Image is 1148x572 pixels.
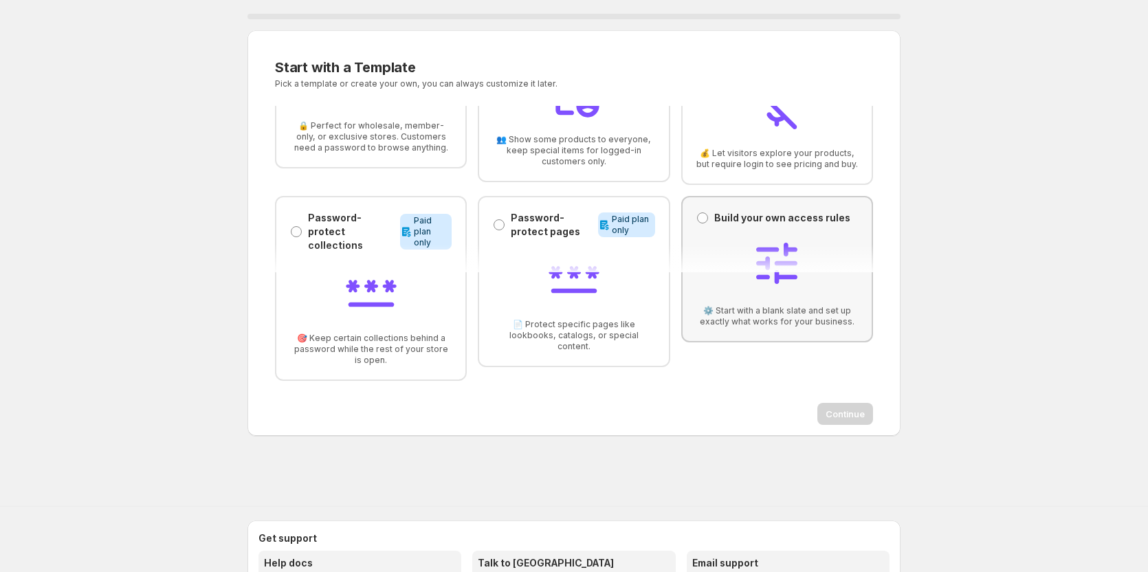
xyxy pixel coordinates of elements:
span: 🎯 Keep certain collections behind a password while the rest of your store is open. [290,333,452,366]
p: Password-protect pages [511,211,593,239]
p: Build your own access rules [714,211,850,225]
span: 📄 Protect specific pages like lookbooks, catalogs, or special content. [493,319,654,352]
p: Password-protect collections [308,211,395,252]
span: 🔒 Perfect for wholesale, member-only, or exclusive stores. Customers need a password to browse an... [290,120,452,153]
span: ⚙️ Start with a blank slate and set up exactly what works for your business. [696,305,858,327]
h3: Help docs [264,556,456,570]
h3: Talk to [GEOGRAPHIC_DATA] [478,556,670,570]
h3: Email support [692,556,884,570]
img: Password-protect pages [547,250,601,305]
span: Start with a Template [275,59,416,76]
img: Everyone can browse, only members see prices [749,78,804,133]
span: Paid plan only [414,215,446,248]
h2: Get support [258,531,890,545]
p: Pick a template or create your own, you can always customize it later. [275,78,710,89]
span: Paid plan only [612,214,649,236]
span: 👥 Show some products to everyone, keep special items for logged-in customers only. [493,134,654,167]
img: Password-protect collections [344,263,399,318]
span: 💰 Let visitors explore your products, but require login to see pricing and buy. [696,148,858,170]
img: Build your own access rules [749,236,804,291]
